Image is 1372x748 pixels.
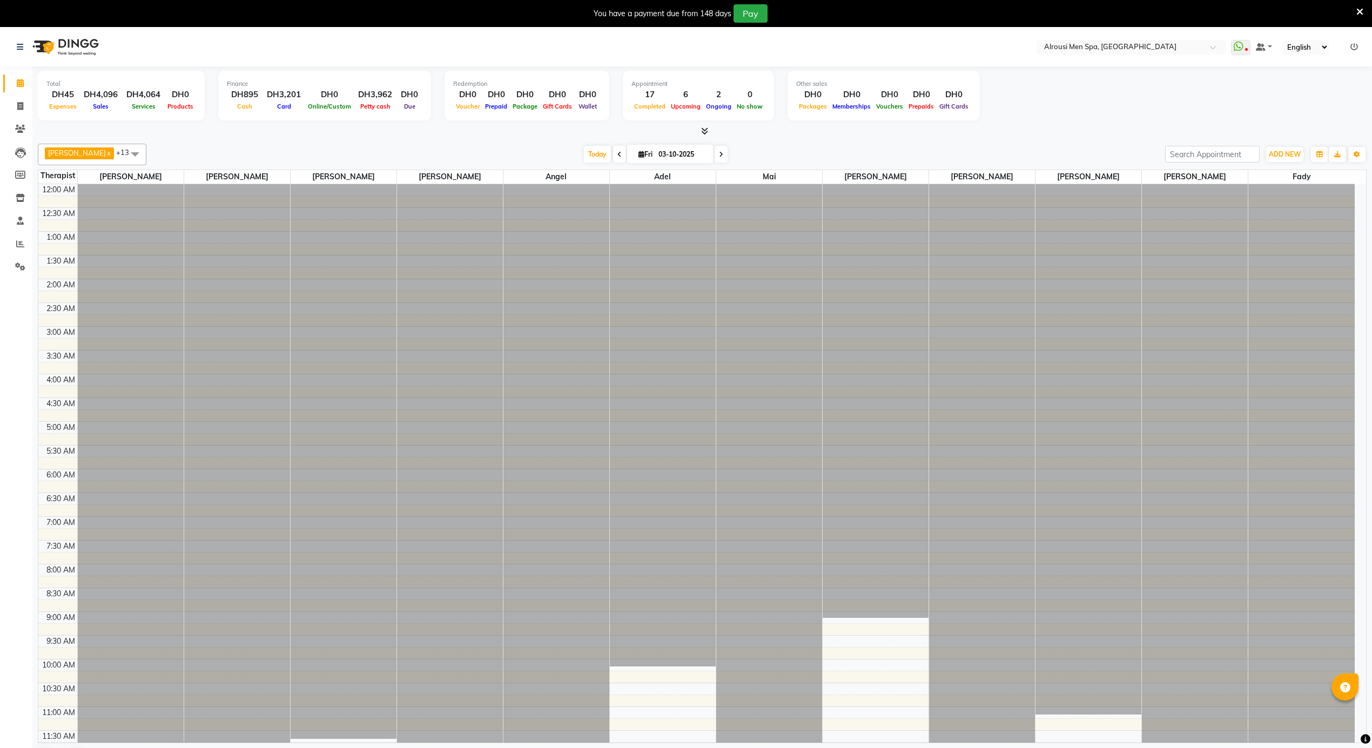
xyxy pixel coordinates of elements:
[165,103,196,110] span: Products
[401,103,418,110] span: Due
[655,146,709,163] input: 2025-10-03
[227,89,263,101] div: DH895
[906,103,937,110] span: Prepaids
[358,103,393,110] span: Petty cash
[510,103,540,110] span: Package
[46,79,196,89] div: Total
[40,707,77,718] div: 11:00 AM
[291,170,396,184] span: [PERSON_NAME]
[906,89,937,101] div: DH0
[44,232,77,243] div: 1:00 AM
[44,398,77,409] div: 4:30 AM
[734,89,765,101] div: 0
[482,89,510,101] div: DH0
[46,89,79,101] div: DH45
[703,89,734,101] div: 2
[584,146,611,163] span: Today
[937,103,971,110] span: Gift Cards
[122,89,165,101] div: DH4,064
[929,170,1035,184] span: [PERSON_NAME]
[796,103,830,110] span: Packages
[1035,170,1141,184] span: [PERSON_NAME]
[90,103,111,110] span: Sales
[631,89,668,101] div: 17
[184,170,290,184] span: [PERSON_NAME]
[937,89,971,101] div: DH0
[631,79,765,89] div: Appointment
[46,103,79,110] span: Expenses
[44,541,77,552] div: 7:30 AM
[510,89,540,101] div: DH0
[44,351,77,362] div: 3:30 AM
[1142,170,1248,184] span: [PERSON_NAME]
[40,184,77,196] div: 12:00 AM
[44,636,77,647] div: 9:30 AM
[227,79,422,89] div: Finance
[1327,705,1361,737] iframe: chat widget
[44,279,77,291] div: 2:00 AM
[734,4,768,23] button: Pay
[44,255,77,267] div: 1:30 AM
[79,89,122,101] div: DH4,096
[40,659,77,671] div: 10:00 AM
[734,103,765,110] span: No show
[703,103,734,110] span: Ongoing
[1269,150,1301,158] span: ADD NEW
[305,89,354,101] div: DH0
[503,170,609,184] span: Angel
[44,327,77,338] div: 3:00 AM
[453,79,601,89] div: Redemption
[830,103,873,110] span: Memberships
[44,564,77,576] div: 8:00 AM
[305,103,354,110] span: Online/Custom
[631,103,668,110] span: Completed
[1266,147,1303,162] button: ADD NEW
[396,89,422,101] div: DH0
[165,89,196,101] div: DH0
[354,89,396,101] div: DH3,962
[274,103,294,110] span: Card
[44,446,77,457] div: 5:30 AM
[594,8,731,19] div: You have a payment due from 148 days
[78,170,184,184] span: [PERSON_NAME]
[234,103,255,110] span: Cash
[40,731,77,742] div: 11:30 AM
[44,374,77,386] div: 4:00 AM
[106,149,111,157] a: x
[48,149,106,157] span: [PERSON_NAME]
[796,89,830,101] div: DH0
[830,89,873,101] div: DH0
[873,89,906,101] div: DH0
[873,103,906,110] span: Vouchers
[540,103,575,110] span: Gift Cards
[44,303,77,314] div: 2:30 AM
[453,103,482,110] span: Voucher
[40,208,77,219] div: 12:30 AM
[636,150,655,158] span: Fri
[1248,170,1355,184] span: Fady
[38,170,77,181] div: Therapist
[668,89,703,101] div: 6
[540,89,575,101] div: DH0
[263,89,305,101] div: DH3,201
[40,683,77,695] div: 10:30 AM
[129,103,158,110] span: Services
[575,89,601,101] div: DH0
[397,170,503,184] span: [PERSON_NAME]
[576,103,600,110] span: Wallet
[796,79,971,89] div: Other sales
[1165,146,1260,163] input: Search Appointment
[44,612,77,623] div: 9:00 AM
[44,469,77,481] div: 6:00 AM
[823,170,929,184] span: [PERSON_NAME]
[610,170,716,184] span: Adel
[44,493,77,504] div: 6:30 AM
[716,170,822,184] span: Mai
[482,103,510,110] span: Prepaid
[44,588,77,599] div: 8:30 AM
[44,422,77,433] div: 5:00 AM
[116,148,137,157] span: +13
[668,103,703,110] span: Upcoming
[453,89,482,101] div: DH0
[28,32,102,62] img: logo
